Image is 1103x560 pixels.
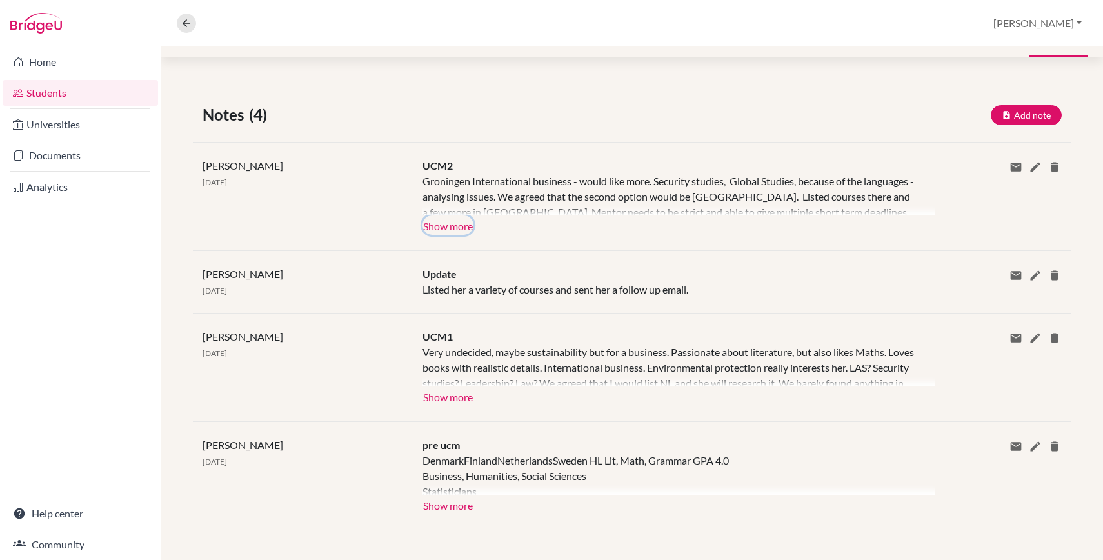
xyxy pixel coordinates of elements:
[991,105,1062,125] button: Add note
[203,159,283,172] span: [PERSON_NAME]
[203,330,283,343] span: [PERSON_NAME]
[422,215,473,235] button: Show more
[10,13,62,34] img: Bridge-U
[422,268,457,280] span: Update
[3,112,158,137] a: Universities
[3,143,158,168] a: Documents
[422,345,916,386] div: Very undecided, maybe sustainability but for a business. Passionate about literature, but also li...
[203,439,283,451] span: [PERSON_NAME]
[3,49,158,75] a: Home
[3,80,158,106] a: Students
[422,439,460,451] span: pre ucm
[422,159,453,172] span: UCM2
[422,495,473,514] button: Show more
[422,386,473,406] button: Show more
[203,103,249,126] span: Notes
[988,11,1088,35] button: [PERSON_NAME]
[203,177,227,187] span: [DATE]
[413,266,926,297] div: Listed her a variety of courses and sent her a follow up email.
[3,501,158,526] a: Help center
[422,174,916,215] div: Groningen International business - would like more. Security studies, Global Studies, because of ...
[422,330,453,343] span: UCM1
[3,174,158,200] a: Analytics
[203,268,283,280] span: [PERSON_NAME]
[203,348,227,358] span: [DATE]
[3,532,158,557] a: Community
[422,453,916,495] div: DenmarkFinlandNetherlandsSweden HL Lit, Math, Grammar GPA 4.0 Business, Humanities, Social Scienc...
[249,103,272,126] span: (4)
[203,457,227,466] span: [DATE]
[203,286,227,295] span: [DATE]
